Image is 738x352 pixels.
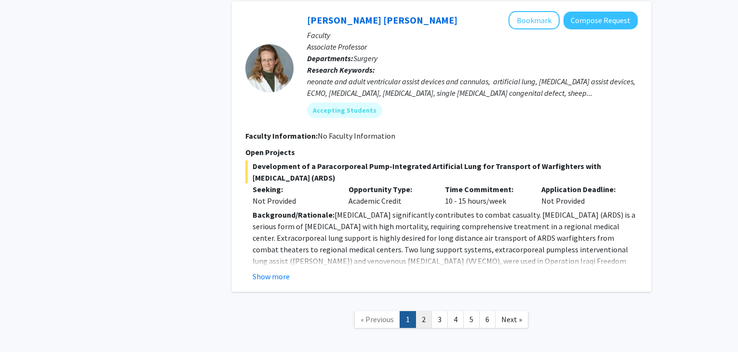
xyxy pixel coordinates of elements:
a: Previous Page [354,311,400,328]
span: Development of a Paracorporeal Pump-Integrated Artificial Lung for Transport of Warfighters with ... [245,160,638,183]
button: Add Cherry Ballard Croft to Bookmarks [509,11,560,29]
p: Faculty [307,29,638,41]
a: 5 [463,311,480,328]
button: Show more [253,271,290,282]
div: Academic Credit [341,183,438,207]
p: Application Deadline: [541,183,623,195]
b: Departments: [307,53,353,63]
iframe: Chat [7,309,41,345]
div: Not Provided [253,195,335,207]
a: Next [495,311,528,328]
b: Faculty Information: [245,131,318,141]
b: Research Keywords: [307,65,375,75]
span: Surgery [353,53,377,63]
button: Compose Request to Cherry Ballard Croft [564,12,638,29]
span: No Faculty Information [318,131,395,141]
mat-chip: Accepting Students [307,103,382,118]
a: 3 [431,311,448,328]
p: Seeking: [253,183,335,195]
div: Not Provided [534,183,631,207]
div: neonate and adult ventricular assist devices and cannulas, artificial lung, [MEDICAL_DATA] assist... [307,76,638,99]
a: [PERSON_NAME] [PERSON_NAME] [307,14,457,26]
a: 1 [400,311,416,328]
span: « Previous [361,314,394,324]
nav: Page navigation [232,301,651,340]
span: Next » [501,314,522,324]
p: Associate Professor [307,41,638,52]
p: Open Projects [245,146,638,158]
a: 6 [479,311,496,328]
p: Opportunity Type: [349,183,430,195]
div: 10 - 15 hours/week [438,183,534,207]
a: 4 [447,311,464,328]
strong: Background/Rationale: [253,210,335,220]
p: Time Commitment: [445,183,527,195]
a: 2 [416,311,432,328]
